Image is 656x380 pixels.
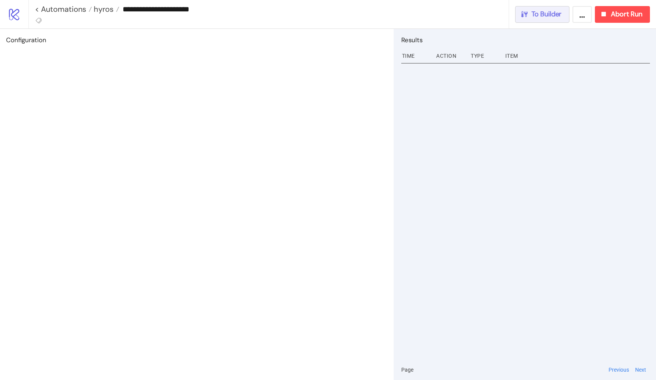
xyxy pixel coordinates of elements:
[633,366,648,374] button: Next
[505,49,650,63] div: Item
[606,366,631,374] button: Previous
[92,4,114,14] span: hyros
[470,49,499,63] div: Type
[435,49,465,63] div: Action
[595,6,650,23] button: Abort Run
[401,49,430,63] div: Time
[531,10,562,19] span: To Builder
[6,35,388,45] h2: Configuration
[92,5,119,13] a: hyros
[35,5,92,13] a: < Automations
[611,10,642,19] span: Abort Run
[515,6,570,23] button: To Builder
[401,366,413,374] span: Page
[572,6,592,23] button: ...
[401,35,650,45] h2: Results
